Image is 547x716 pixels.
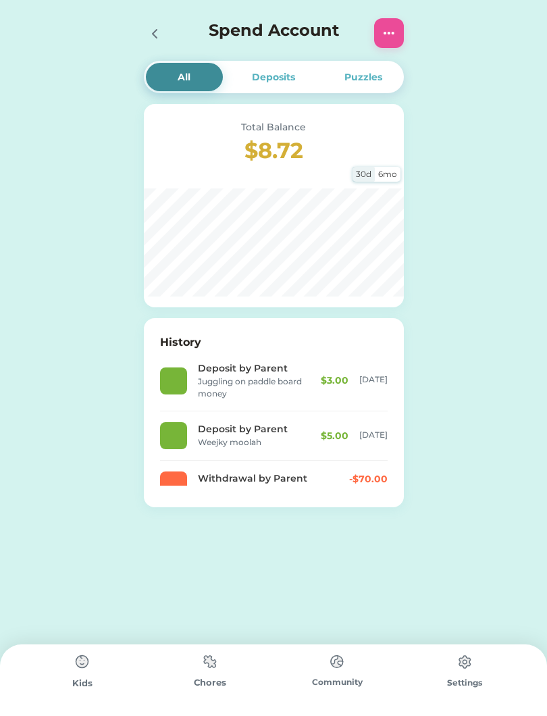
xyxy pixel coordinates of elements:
[209,18,339,43] h4: Spend Account
[451,648,478,675] img: type%3Dchores%2C%20state%3Ddefault.svg
[323,648,350,675] img: type%3Dchores%2C%20state%3Ddefault.svg
[321,429,348,443] div: $5.00
[160,134,388,167] h3: $8.72
[160,334,388,351] h6: History
[178,70,190,84] div: All
[344,70,382,84] div: Puzzles
[401,677,529,689] div: Settings
[147,676,274,690] div: Chores
[198,376,318,400] div: Juggling on paddle board money
[349,472,388,486] div: -$70.00
[197,648,224,675] img: type%3Dchores%2C%20state%3Ddefault.svg
[198,436,318,449] div: Weejky moolah
[198,361,318,376] div: Deposit by Parent
[252,70,295,84] div: Deposits
[165,477,182,493] img: yH5BAEAAAAALAAAAAABAAEAAAIBRAA7
[165,373,182,389] img: yH5BAEAAAAALAAAAAABAAEAAAIBRAA7
[198,471,317,486] div: Withdrawal by Parent
[160,120,388,134] div: Total Balance
[69,648,96,675] img: type%3Dchores%2C%20state%3Ddefault.svg
[359,429,388,441] div: [DATE]
[375,167,400,182] div: 6mo
[165,428,182,444] img: yH5BAEAAAAALAAAAAABAAEAAAIBRAA7
[198,422,318,436] div: Deposit by Parent
[381,25,397,41] img: Interface-setting-menu-horizontal-circle--navigation-dots-three-circle-button-horizontal-menu.svg
[273,676,401,688] div: Community
[359,374,388,386] div: [DATE]
[19,677,147,690] div: Kids
[353,167,375,182] div: 30d
[321,374,348,388] div: $3.00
